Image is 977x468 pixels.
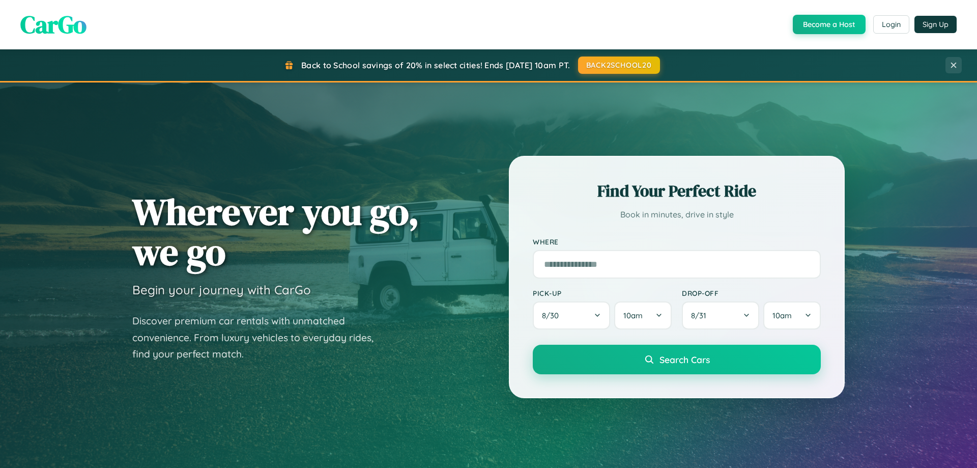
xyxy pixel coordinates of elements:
button: 8/31 [682,301,759,329]
button: BACK2SCHOOL20 [578,57,660,74]
span: Search Cars [659,354,710,365]
button: Become a Host [793,15,866,34]
p: Discover premium car rentals with unmatched convenience. From luxury vehicles to everyday rides, ... [132,313,387,363]
span: 8 / 31 [691,311,711,320]
span: CarGo [20,8,87,41]
label: Where [533,237,821,246]
span: 8 / 30 [542,311,564,320]
span: 10am [623,311,643,320]
h3: Begin your journey with CarGo [132,282,311,297]
span: Back to School savings of 20% in select cities! Ends [DATE] 10am PT. [301,60,570,70]
h2: Find Your Perfect Ride [533,180,821,202]
button: 10am [763,301,821,329]
p: Book in minutes, drive in style [533,207,821,222]
span: 10am [772,311,792,320]
button: 8/30 [533,301,610,329]
button: 10am [614,301,672,329]
button: Sign Up [914,16,957,33]
button: Login [873,15,909,34]
label: Pick-up [533,289,672,297]
label: Drop-off [682,289,821,297]
button: Search Cars [533,345,821,374]
h1: Wherever you go, we go [132,191,419,272]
